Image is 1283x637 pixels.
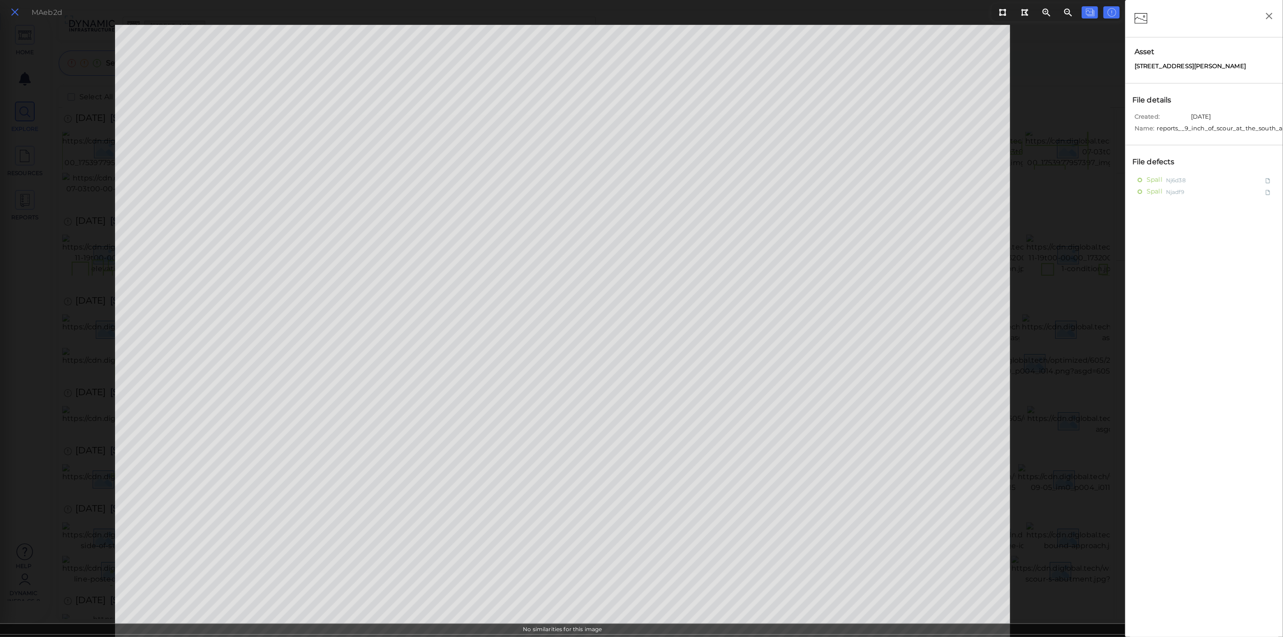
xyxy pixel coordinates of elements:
span: Nj6d38 [1166,174,1186,185]
span: Spall [1147,186,1163,197]
div: SpallNjadf9 [1130,186,1278,198]
span: Spall [1147,174,1163,185]
span: Created: [1135,112,1189,124]
span: Asset [1135,46,1274,57]
span: 51C-0210 Tabor Lane Bridge [1135,62,1246,71]
span: Njadf9 [1166,186,1184,197]
div: MAeb2d [32,7,62,18]
span: [DATE] [1191,112,1211,124]
div: File defects [1130,154,1186,170]
span: Name: [1135,124,1155,136]
div: SpallNj6d38 [1130,174,1278,186]
div: File details [1130,92,1183,108]
iframe: Chat [1245,596,1276,630]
